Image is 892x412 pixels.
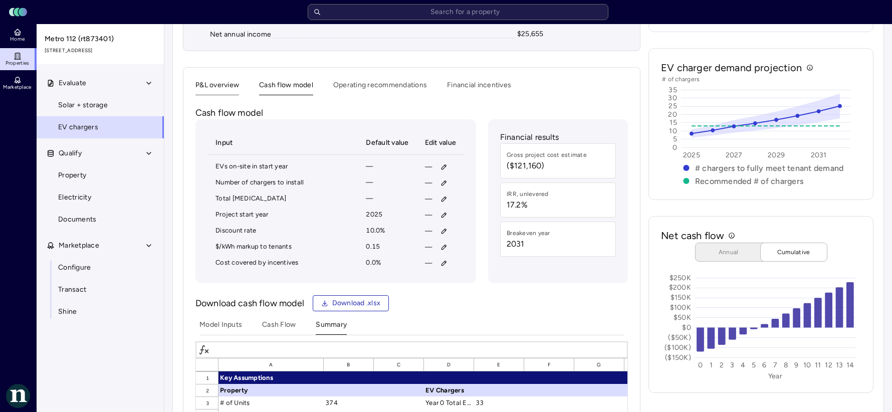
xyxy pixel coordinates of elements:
[207,255,358,271] td: Cost covered by incentives
[661,229,724,243] h2: Net cash flow
[769,247,819,257] span: Cumulative
[58,100,108,111] span: Solar + storage
[218,396,324,409] div: # of Units
[664,343,691,352] text: ($100K)
[665,353,691,362] text: ($150K)
[58,170,86,181] span: Property
[36,116,164,138] a: EV chargers
[673,135,677,143] text: 5
[669,102,678,110] text: 25
[45,34,157,45] span: Metro 112 (rt873401)
[670,118,678,127] text: 15
[731,361,735,369] text: 3
[36,186,164,209] a: Electricity
[358,239,416,255] td: 0.15
[207,191,358,207] td: Total [MEDICAL_DATA]
[210,29,271,40] div: Net annual income
[425,193,432,204] span: —
[704,247,754,257] span: Annual
[313,295,389,311] button: Download .xlsx
[507,160,587,172] span: ($121,160)
[668,333,692,342] text: ($50K)
[825,361,833,369] text: 12
[358,191,416,207] td: —
[517,29,544,40] div: $25,655
[474,358,524,371] div: E
[358,255,416,271] td: 0.0%
[358,131,416,155] th: Default value
[425,242,432,253] span: —
[425,177,432,188] span: —
[763,361,767,369] text: 6
[424,396,474,409] div: Year 0 Total EVs
[669,86,678,94] text: 35
[425,210,432,221] span: —
[195,297,305,310] p: Download cash flow model
[37,142,165,164] button: Qualify
[218,371,324,384] div: Key Assumptions
[768,151,785,159] text: 2029
[195,106,628,119] p: Cash flow model
[324,358,374,371] div: B
[207,131,358,155] th: Input
[425,161,432,172] span: —
[36,279,164,301] a: Transact
[37,72,165,94] button: Evaluate
[58,306,77,317] span: Shine
[695,176,803,186] text: Recommended # of chargers
[199,319,242,335] button: Model Inputs
[662,76,700,83] text: # of chargers
[668,110,678,119] text: 20
[262,319,296,335] button: Cash Flow
[507,199,549,211] span: 17.2%
[3,84,31,90] span: Marketplace
[726,151,743,159] text: 2027
[358,159,416,175] td: —
[358,223,416,239] td: 10.0%
[811,151,827,159] text: 2031
[669,283,691,292] text: $200K
[683,151,700,159] text: 2025
[196,396,218,409] div: 3
[574,358,624,371] div: G
[674,313,691,322] text: $50K
[207,223,358,239] td: Discount rate
[58,122,98,133] span: EV chargers
[358,175,416,191] td: —
[804,361,812,369] text: 10
[720,361,724,369] text: 2
[425,226,432,237] span: —
[37,235,165,257] button: Marketplace
[673,143,677,152] text: 0
[6,60,30,66] span: Properties
[324,396,374,409] div: 374
[45,47,157,55] span: [STREET_ADDRESS]
[36,94,164,116] a: Solar + storage
[308,4,608,20] input: Search for a property
[683,323,692,332] text: $0
[752,361,756,369] text: 5
[507,228,550,238] div: Breakeven year
[624,358,675,371] div: H
[425,258,432,269] span: —
[507,189,549,199] div: IRR, unlevered
[36,209,164,231] a: Documents
[836,361,843,369] text: 13
[668,94,678,102] text: 30
[218,358,324,371] div: A
[59,78,86,89] span: Evaluate
[524,358,574,371] div: F
[36,164,164,186] a: Property
[500,131,616,143] p: Financial results
[36,301,164,323] a: Shine
[661,61,802,75] h2: EV charger demand projection
[741,361,746,369] text: 4
[332,298,381,309] span: Download .xlsx
[670,127,678,135] text: 10
[207,175,358,191] td: Number of chargers to install
[59,240,99,251] span: Marketplace
[333,80,427,95] button: Operating recommendations
[671,293,691,302] text: $150K
[207,159,358,175] td: EVs on-site in start year
[358,207,416,223] td: 2025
